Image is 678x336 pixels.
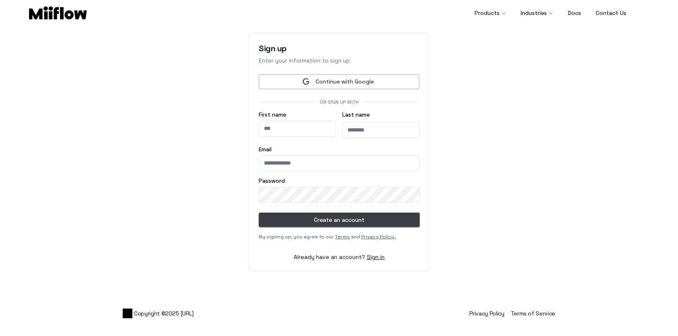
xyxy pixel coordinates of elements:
[259,56,419,65] p: Enter your information to sign up
[259,253,420,261] div: Already have an account?
[367,253,385,261] a: Sign in
[316,99,362,105] span: Or sign up with
[259,43,419,54] h3: Sign up
[335,234,350,240] a: Terms
[511,310,555,317] a: Terms of Service
[361,234,396,240] a: Privacy Policy.
[259,112,336,117] label: First name
[29,6,87,19] img: Logo
[514,5,560,21] button: Industries
[469,310,504,317] a: Privacy Policy
[259,213,420,227] button: Create an account
[259,234,420,240] div: By signing up, you agree to our and
[342,112,419,119] label: Last name
[259,146,420,152] label: Email
[468,5,513,21] button: Products
[181,309,194,317] a: [URL]
[468,5,633,21] nav: Main
[259,74,419,89] button: Continue with Google
[561,5,588,21] a: Docs
[259,178,420,184] label: Password
[123,309,194,318] span: Copyright © 2025
[123,309,132,318] img: Logo
[589,5,633,21] a: Contact Us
